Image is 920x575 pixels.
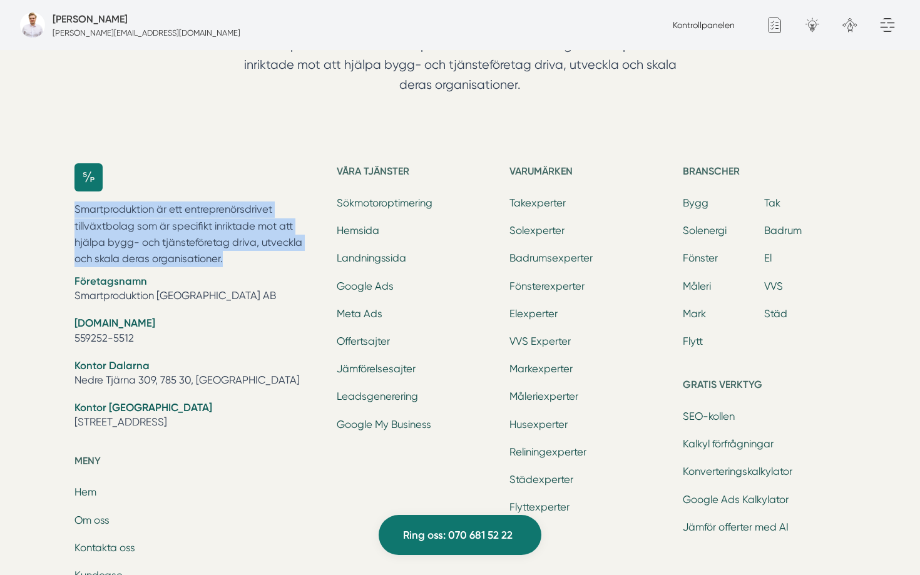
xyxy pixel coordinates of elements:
a: VVS [764,280,783,292]
a: Google Ads Kalkylator [683,494,789,506]
p: [PERSON_NAME][EMAIL_ADDRESS][DOMAIN_NAME] [53,27,240,39]
a: Takexperter [509,197,566,209]
a: Markexperter [509,363,573,375]
a: Bygg [683,197,708,209]
a: Flyttexperter [509,501,570,513]
a: SEO-kollen [683,410,735,422]
h5: Administratör [53,11,128,27]
a: Mark [683,308,706,320]
a: Kontrollpanelen [673,20,735,30]
a: Offertsajter [337,335,390,347]
a: Måleri [683,280,711,292]
li: 559252-5512 [74,316,322,348]
a: Ring oss: 070 681 52 22 [379,515,541,555]
h5: Gratis verktyg [683,377,846,397]
a: Sökmotoroptimering [337,197,432,209]
a: Konverteringskalkylator [683,466,792,477]
a: Fönster [683,252,718,264]
a: Solexperter [509,225,565,237]
a: Kalkyl förfrågningar [683,438,774,450]
a: Husexperter [509,419,568,430]
a: Hemsida [337,225,379,237]
a: Reliningexperter [509,446,586,458]
li: [STREET_ADDRESS] [74,400,322,432]
li: Nedre Tjärna 309, 785 30, [GEOGRAPHIC_DATA] [74,359,322,390]
a: Solenergi [683,225,727,237]
h5: Meny [74,453,322,473]
a: Städ [764,308,787,320]
h5: Våra tjänster [337,163,499,183]
a: Badrum [764,225,802,237]
p: Smartproduktion är ett entreprenörsdrivet tillväxtbolag som är specifikt inriktade mot att hjälpa... [74,201,322,268]
a: Måleriexperter [509,390,578,402]
span: Ring oss: 070 681 52 22 [403,527,513,544]
p: Smartproduktion är ett entreprenörsdrivet tillväxtbolag som är specifikt inriktade mot att hjälpa... [220,36,700,101]
strong: [DOMAIN_NAME] [74,317,155,329]
a: El [764,252,772,264]
a: Jämförelsesajter [337,363,416,375]
a: Badrumsexperter [509,252,593,264]
a: Leadsgenerering [337,390,418,402]
a: Tak [764,197,780,209]
h5: Varumärken [509,163,672,183]
a: Städexperter [509,474,573,486]
a: Jämför offerter med AI [683,521,789,533]
a: Elexperter [509,308,558,320]
strong: Företagsnamn [74,275,147,287]
h5: Branscher [683,163,846,183]
li: Smartproduktion [GEOGRAPHIC_DATA] AB [74,274,322,306]
a: Om oss [74,514,110,526]
a: Google My Business [337,419,431,430]
img: foretagsbild-pa-smartproduktion-en-webbyraer-i-dalarnas-lan.jpg [20,13,45,38]
a: Fönsterexperter [509,280,585,292]
a: Meta Ads [337,308,382,320]
a: Kontakta oss [74,542,135,554]
a: Google Ads [337,280,394,292]
a: VVS Experter [509,335,571,347]
strong: Kontor Dalarna [74,359,150,372]
a: Hem [74,486,96,498]
strong: Kontor [GEOGRAPHIC_DATA] [74,401,212,414]
a: Flytt [683,335,703,347]
a: Landningssida [337,252,406,264]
